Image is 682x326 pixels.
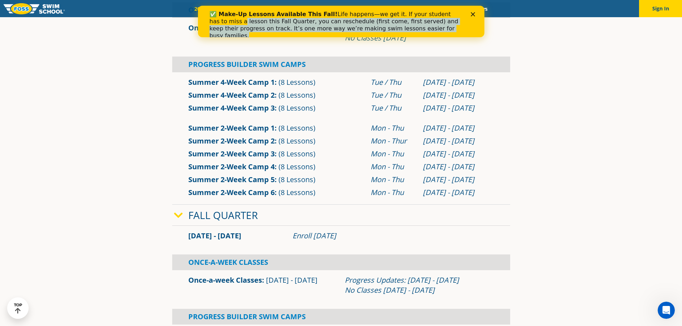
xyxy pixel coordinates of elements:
a: Swim Path® Program [263,5,326,12]
div: Mon - Thu [371,123,416,133]
div: [DATE] - [DATE] [423,162,494,172]
div: Mon - Thu [371,188,416,198]
div: Progress Builder Swim Camps [172,309,510,325]
a: Blog [441,5,464,12]
a: Summer 4-Week Camp 3 [188,103,275,113]
a: About FOSS [326,5,366,12]
iframe: Intercom live chat banner [198,6,484,37]
a: Fall Quarter [188,208,258,222]
div: Tue / Thu [371,103,416,113]
span: (8 Lessons) [279,188,315,197]
div: Progress Updates: [DATE] - [DATE] No Classes [DATE] - [DATE] [345,275,494,295]
a: Once-a-week Classes [188,23,262,33]
a: Summer 2-Week Camp 4 [188,162,275,171]
span: (8 Lessons) [279,77,315,87]
div: Close [273,6,280,11]
div: Life happens—we get it. If your student has to miss a lesson this Fall Quarter, you can reschedul... [11,5,263,34]
a: 2025 Calendar [188,5,233,12]
a: Swim Like [PERSON_NAME] [366,5,442,12]
span: (8 Lessons) [279,162,315,171]
a: Once-a-week Classes [188,275,262,285]
span: (8 Lessons) [279,175,315,184]
b: ✅ Make-Up Lessons Available This Fall! [11,5,140,12]
a: Schools [233,5,263,12]
div: Once-A-Week Classes [172,254,510,270]
span: (8 Lessons) [279,149,315,159]
div: [DATE] - [DATE] [423,103,494,113]
div: [DATE] - [DATE] [423,175,494,185]
div: [DATE] - [DATE] [423,77,494,87]
div: [DATE] - [DATE] [423,90,494,100]
span: [DATE] - [DATE] [266,275,318,285]
a: Summer 2-Week Camp 6 [188,188,275,197]
a: Summer 2-Week Camp 3 [188,149,275,159]
div: Tue / Thu [371,77,416,87]
span: (8 Lessons) [279,136,315,146]
div: TOP [14,303,22,314]
span: (8 Lessons) [279,123,315,133]
div: Mon - Thu [371,149,416,159]
div: [DATE] - [DATE] [423,188,494,198]
a: Summer 2-Week Camp 1 [188,123,275,133]
div: [DATE] - [DATE] [423,136,494,146]
div: Mon - Thur [371,136,416,146]
img: FOSS Swim School Logo [4,3,65,14]
a: Summer 2-Week Camp 5 [188,175,275,184]
span: (8 Lessons) [279,103,315,113]
a: Careers [464,5,494,12]
div: Tue / Thu [371,90,416,100]
div: Progress Builder Swim Camps [172,57,510,72]
a: Summer 4-Week Camp 1 [188,77,275,87]
span: [DATE] - [DATE] [188,231,241,240]
a: Summer 2-Week Camp 2 [188,136,275,146]
a: Summer 4-Week Camp 2 [188,90,275,100]
div: [DATE] - [DATE] [423,123,494,133]
span: (8 Lessons) [279,90,315,100]
div: Mon - Thu [371,175,416,185]
div: Mon - Thu [371,162,416,172]
div: Enroll [DATE] [292,231,494,241]
iframe: Intercom live chat [658,302,675,319]
div: [DATE] - [DATE] [423,149,494,159]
